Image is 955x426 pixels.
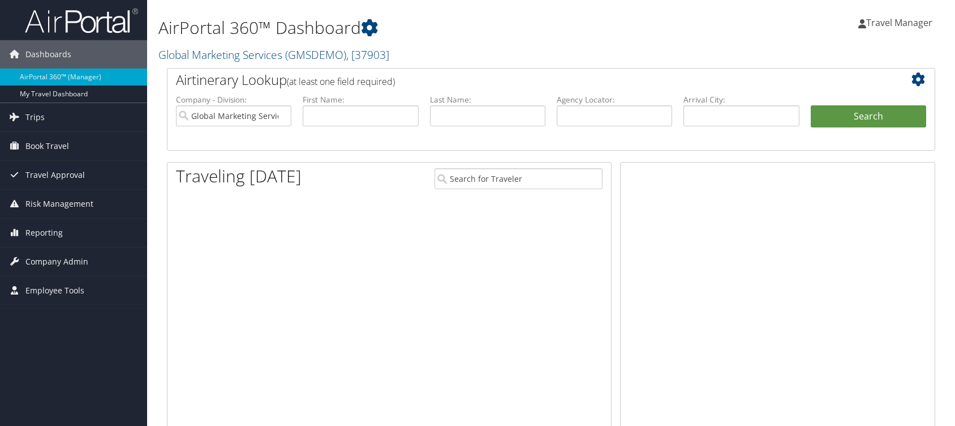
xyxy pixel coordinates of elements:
[158,47,389,62] a: Global Marketing Services
[25,103,45,131] span: Trips
[287,75,395,88] span: (at least one field required)
[158,16,682,40] h1: AirPortal 360™ Dashboard
[557,94,672,105] label: Agency Locator:
[176,70,862,90] h2: Airtinerary Lookup
[303,94,418,105] label: First Name:
[430,94,545,105] label: Last Name:
[25,190,93,218] span: Risk Management
[346,47,389,62] span: , [ 37903 ]
[25,219,63,247] span: Reporting
[25,276,84,305] span: Employee Tools
[25,248,88,276] span: Company Admin
[811,105,926,128] button: Search
[866,16,932,29] span: Travel Manager
[435,168,603,189] input: Search for Traveler
[25,161,85,189] span: Travel Approval
[176,94,291,105] label: Company - Division:
[858,6,944,40] a: Travel Manager
[285,47,346,62] span: ( GMSDEMO )
[25,132,69,160] span: Book Travel
[176,164,302,188] h1: Traveling [DATE]
[25,7,138,34] img: airportal-logo.png
[683,94,799,105] label: Arrival City:
[25,40,71,69] span: Dashboards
